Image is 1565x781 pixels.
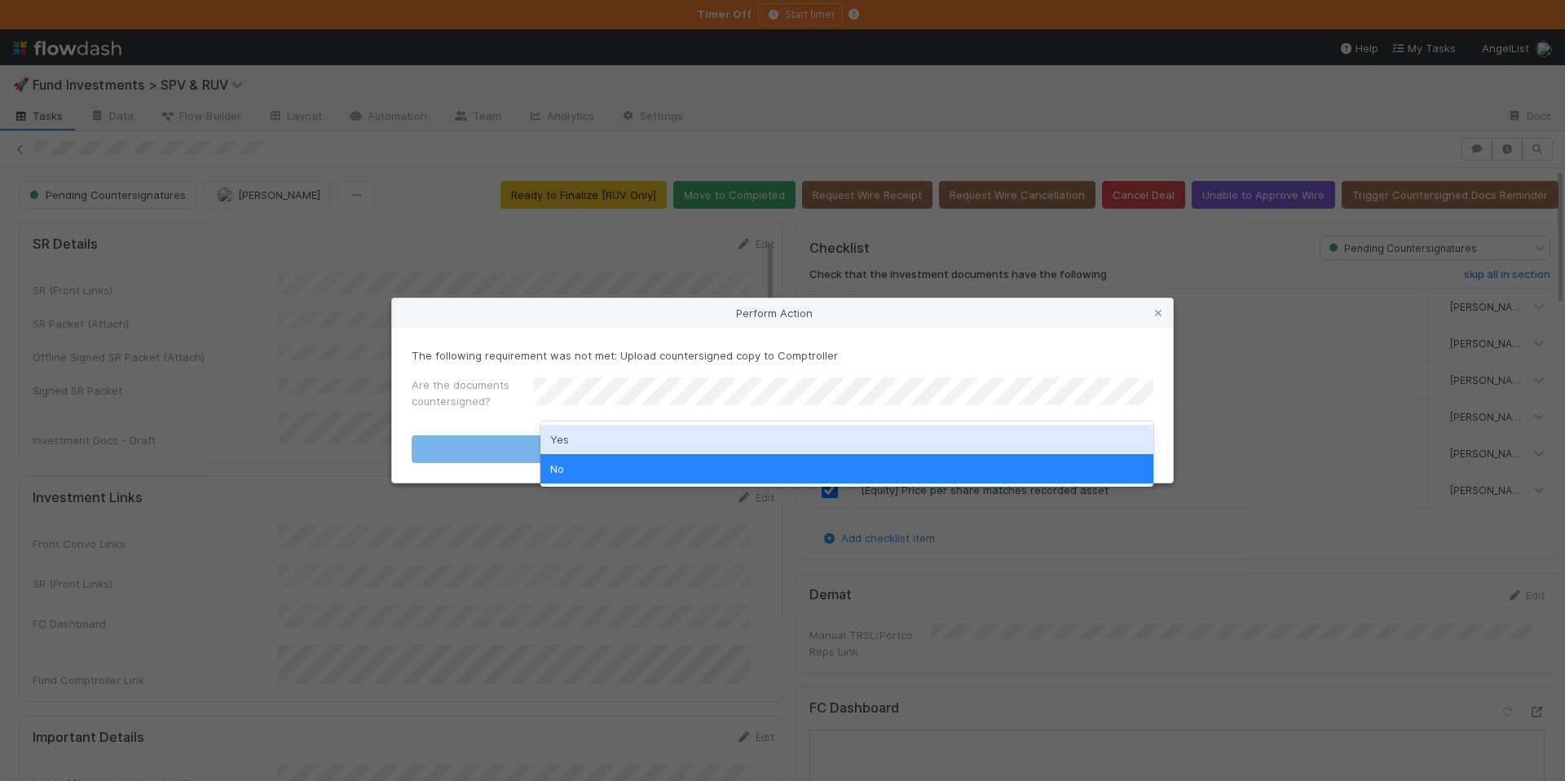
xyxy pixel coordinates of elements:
p: The following requirement was not met: Upload countersigned copy to Comptroller [412,347,1153,364]
div: No [540,454,1153,483]
div: Yes [540,425,1153,454]
button: Move to Completed [412,435,1153,463]
div: Perform Action [392,298,1173,328]
label: Are the documents countersigned? [412,377,534,409]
